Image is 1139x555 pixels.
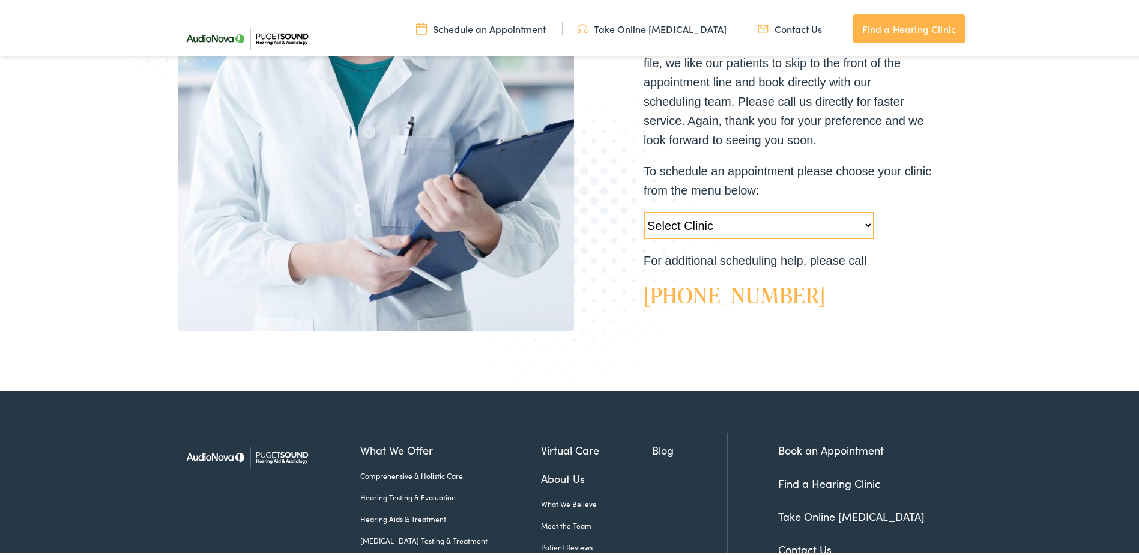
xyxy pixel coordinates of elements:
[652,440,727,456] a: Blog
[644,159,932,198] p: To schedule an appointment please choose your clinic from the menu below:
[360,490,541,500] a: Hearing Testing & Evaluation
[853,12,965,41] a: Find a Hearing Clinic
[758,20,769,33] img: utility icon
[778,539,832,554] a: Contact Us
[541,440,653,456] a: Virtual Care
[415,86,733,413] img: Bottom portion of a graphic image with a halftone pattern, adding to the site's aesthetic appeal.
[541,518,653,529] a: Meet the Team
[577,20,727,33] a: Take Online [MEDICAL_DATA]
[541,496,653,507] a: What We Believe
[360,511,541,522] a: Hearing Aids & Treatment
[577,20,588,33] img: utility icon
[360,468,541,479] a: Comprehensive & Holistic Care
[644,277,826,308] a: [PHONE_NUMBER]
[778,506,925,521] a: Take Online [MEDICAL_DATA]
[178,431,316,479] img: Puget Sound Hearing Aid & Audiology
[778,473,880,488] a: Find a Hearing Clinic
[360,440,541,456] a: What We Offer
[416,20,546,33] a: Schedule an Appointment
[541,468,653,484] a: About Us
[644,249,932,268] p: For additional scheduling help, please call
[778,440,884,455] a: Book an Appointment
[416,20,427,33] img: utility icon
[541,539,653,550] a: Patient Reviews
[758,20,822,33] a: Contact Us
[360,533,541,544] a: [MEDICAL_DATA] Testing & Treatment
